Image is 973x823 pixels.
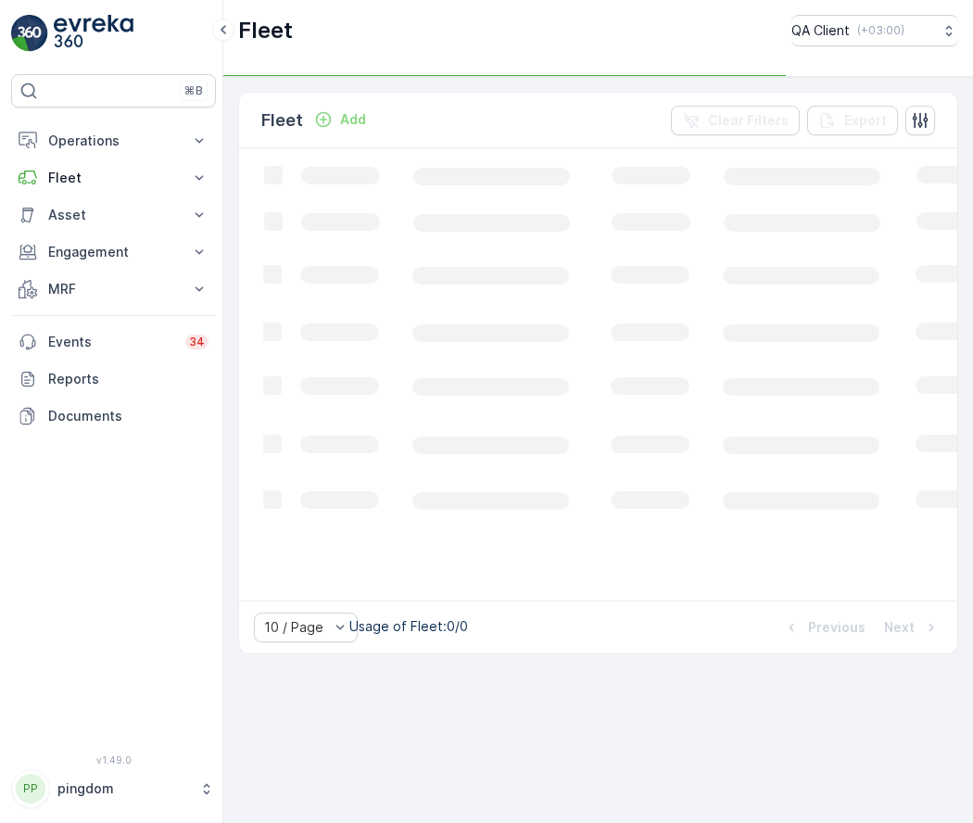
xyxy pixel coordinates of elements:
[884,618,915,637] p: Next
[184,83,203,98] p: ⌘B
[708,111,789,130] p: Clear Filters
[48,407,208,425] p: Documents
[11,769,216,808] button: PPpingdom
[882,616,942,639] button: Next
[54,15,133,52] img: logo_light-DOdMpM7g.png
[261,108,303,133] p: Fleet
[808,618,866,637] p: Previous
[807,106,898,135] button: Export
[11,754,216,766] span: v 1.49.0
[16,774,45,804] div: PP
[48,370,208,388] p: Reports
[11,398,216,435] a: Documents
[671,106,800,135] button: Clear Filters
[11,361,216,398] a: Reports
[349,617,468,636] p: Usage of Fleet : 0/0
[48,132,179,150] p: Operations
[857,23,904,38] p: ( +03:00 )
[57,779,190,798] p: pingdom
[11,196,216,234] button: Asset
[340,110,366,129] p: Add
[791,15,958,46] button: QA Client(+03:00)
[780,616,867,639] button: Previous
[48,333,174,351] p: Events
[844,111,887,130] p: Export
[48,169,179,187] p: Fleet
[791,21,850,40] p: QA Client
[11,323,216,361] a: Events34
[11,159,216,196] button: Fleet
[11,234,216,271] button: Engagement
[48,243,179,261] p: Engagement
[238,16,293,45] p: Fleet
[189,335,205,349] p: 34
[11,271,216,308] button: MRF
[48,206,179,224] p: Asset
[11,122,216,159] button: Operations
[11,15,48,52] img: logo
[307,108,373,131] button: Add
[48,280,179,298] p: MRF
